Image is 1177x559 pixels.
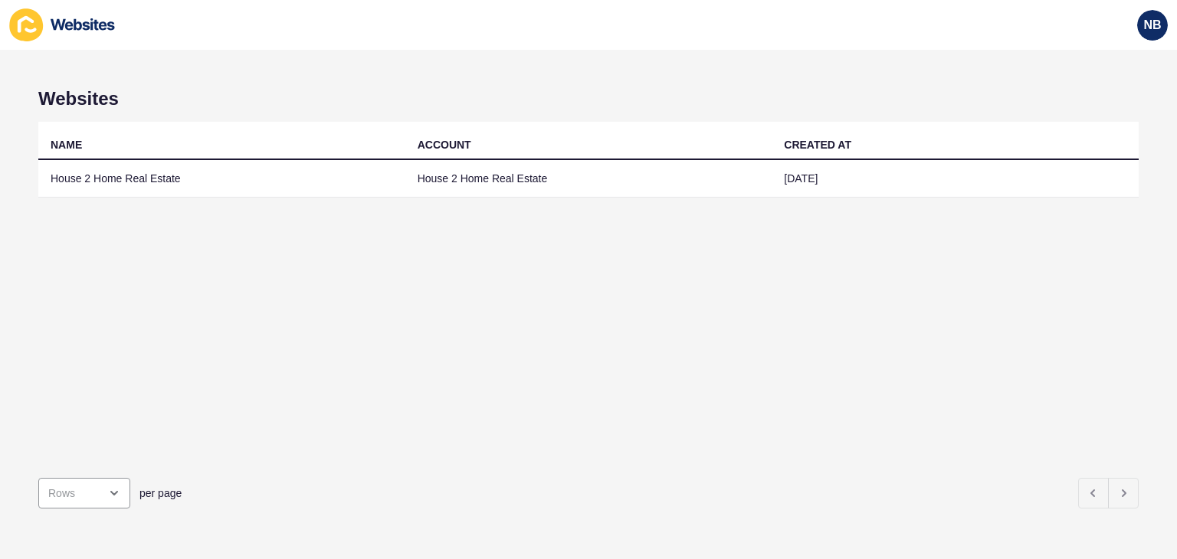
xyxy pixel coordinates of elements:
[38,478,130,508] div: open menu
[772,160,1139,198] td: [DATE]
[405,160,772,198] td: House 2 Home Real Estate
[38,88,1139,110] h1: Websites
[38,160,405,198] td: House 2 Home Real Estate
[139,485,182,501] span: per page
[51,137,82,152] div: NAME
[418,137,471,152] div: ACCOUNT
[1143,18,1161,33] span: NB
[784,137,851,152] div: CREATED AT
